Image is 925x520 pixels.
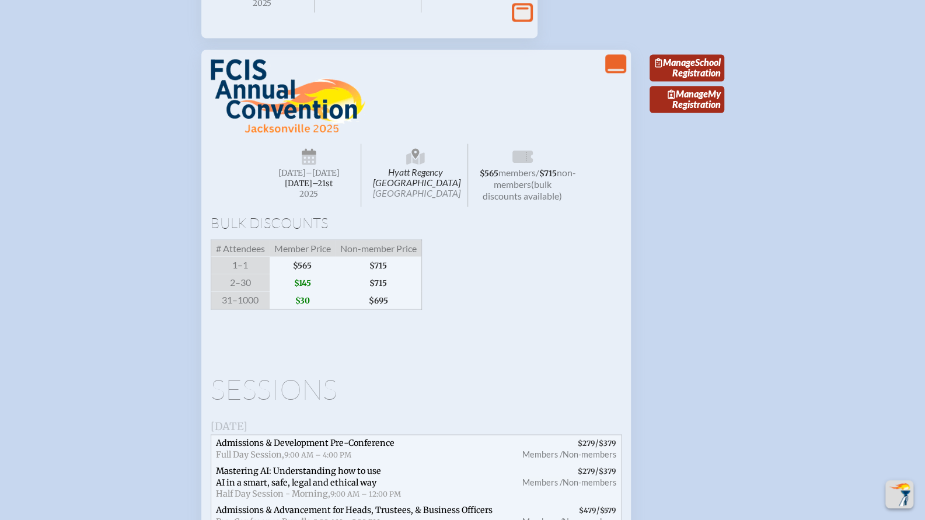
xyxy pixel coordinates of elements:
span: Non-members [563,449,616,459]
span: Half Day Session - Morning, [216,488,330,498]
span: $565 [480,169,498,179]
span: [DATE] [278,168,306,178]
span: Non-member Price [336,240,422,257]
span: Mastering AI: Understanding how to use AI in a smart, safe, legal and ethical way [216,465,381,487]
span: (bulk discounts available) [483,179,562,201]
span: –[DATE] [306,168,340,178]
span: [DATE]–⁠21st [285,179,333,189]
span: $715 [336,256,422,274]
img: To the top [888,483,911,506]
span: Admissions & Advancement for Heads, Trustees, & Business Officers [216,504,493,515]
span: 31–1000 [211,291,270,309]
h1: Sessions [211,375,622,403]
span: $579 [600,505,616,514]
span: members [498,167,536,178]
span: $695 [336,291,422,309]
span: $279 [578,466,595,475]
span: # Attendees [211,240,270,257]
span: Members / [522,449,563,459]
span: [DATE] [211,419,247,432]
span: Manage [668,88,708,99]
span: 2–30 [211,274,270,291]
span: $145 [270,274,336,291]
span: / [536,167,539,178]
span: Members / [522,477,563,487]
span: $279 [578,438,595,447]
a: ManageMy Registration [650,86,724,113]
span: $379 [599,466,616,475]
h1: Bulk Discounts [211,216,622,230]
span: 1–1 [211,256,270,274]
span: 2025 [267,190,352,198]
span: Full Day Session, [216,449,284,459]
span: / [509,463,621,502]
img: FCIS Convention 2025 [211,59,365,134]
span: $479 [579,505,596,514]
button: Scroll Top [885,480,913,508]
span: 9:00 AM – 12:00 PM [330,489,401,498]
span: $715 [336,274,422,291]
span: Admissions & Development Pre-Conference [216,437,395,448]
span: $379 [599,438,616,447]
span: non-members [494,167,576,190]
a: ManageSchool Registration [650,54,724,81]
span: 9:00 AM – 4:00 PM [284,450,351,459]
span: Hyatt Regency [GEOGRAPHIC_DATA] [364,144,468,207]
span: / [509,434,621,462]
span: Member Price [270,240,336,257]
span: $30 [270,291,336,309]
span: [GEOGRAPHIC_DATA] [373,187,460,198]
span: $715 [539,169,557,179]
span: Manage [655,57,695,68]
span: $565 [270,256,336,274]
span: Non-members [563,477,616,487]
